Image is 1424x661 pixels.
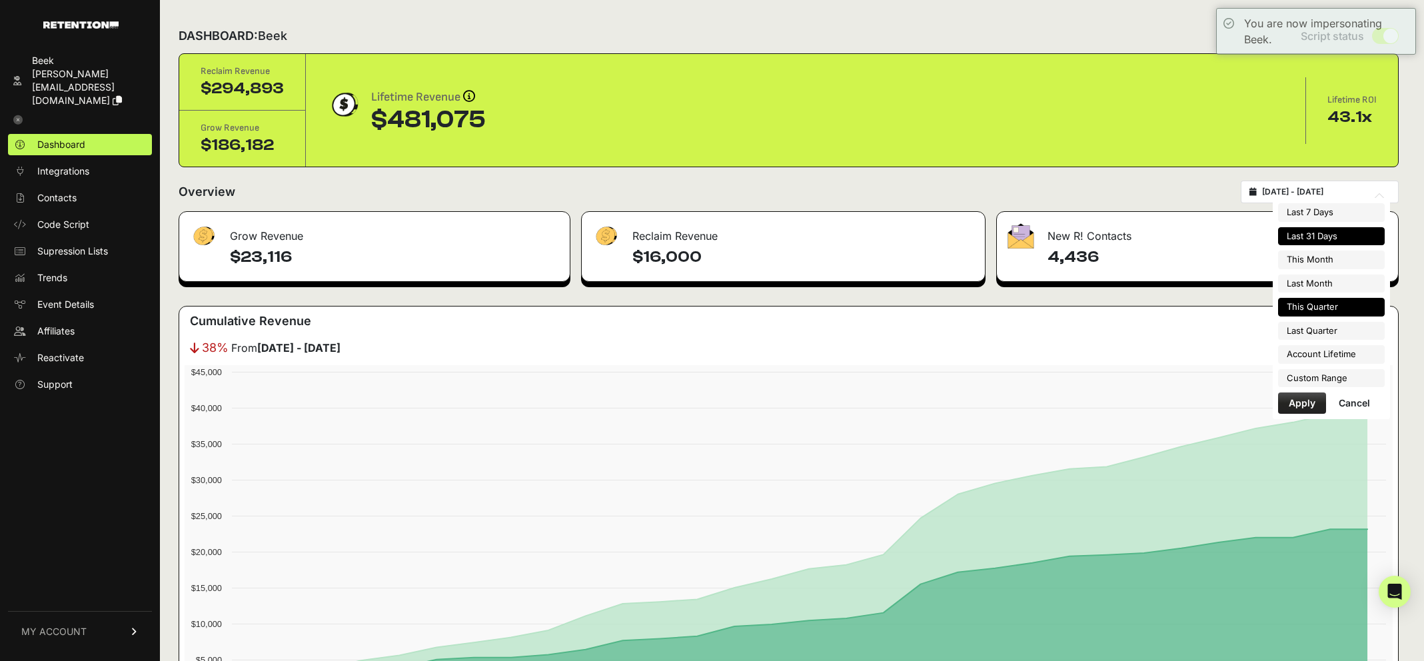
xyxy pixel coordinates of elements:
[8,294,152,315] a: Event Details
[1278,275,1385,293] li: Last Month
[37,378,73,391] span: Support
[191,511,222,521] text: $25,000
[8,374,152,395] a: Support
[8,187,152,209] a: Contacts
[1278,298,1385,317] li: This Quarter
[1327,93,1377,107] div: Lifetime ROI
[37,298,94,311] span: Event Details
[231,340,341,356] span: From
[582,212,984,252] div: Reclaim Revenue
[8,214,152,235] a: Code Script
[201,121,284,135] div: Grow Revenue
[191,619,222,629] text: $10,000
[191,583,222,593] text: $15,000
[1048,247,1387,268] h4: 4,436
[327,88,360,121] img: dollar-coin-05c43ed7efb7bc0c12610022525b4bbbb207c7efeef5aecc26f025e68dcafac9.png
[190,223,217,249] img: fa-dollar-13500eef13a19c4ab2b9ed9ad552e47b0d9fc28b02b83b90ba0e00f96d6372e9.png
[37,351,84,364] span: Reactivate
[37,165,89,178] span: Integrations
[8,267,152,289] a: Trends
[1278,345,1385,364] li: Account Lifetime
[1278,322,1385,340] li: Last Quarter
[37,245,108,258] span: Supression Lists
[201,135,284,156] div: $186,182
[32,68,115,106] span: [PERSON_NAME][EMAIL_ADDRESS][DOMAIN_NAME]
[371,88,486,107] div: Lifetime Revenue
[37,191,77,205] span: Contacts
[1278,227,1385,246] li: Last 31 Days
[1244,15,1409,47] div: You are now impersonating Beek.
[258,29,287,43] span: Beek
[997,212,1398,252] div: New R! Contacts
[8,241,152,262] a: Supression Lists
[191,547,222,557] text: $20,000
[201,65,284,78] div: Reclaim Revenue
[179,212,570,252] div: Grow Revenue
[202,338,229,357] span: 38%
[257,341,341,354] strong: [DATE] - [DATE]
[21,625,87,638] span: MY ACCOUNT
[191,403,222,413] text: $40,000
[230,247,559,268] h4: $23,116
[1278,392,1326,414] button: Apply
[1327,107,1377,128] div: 43.1x
[191,439,222,449] text: $35,000
[8,321,152,342] a: Affiliates
[37,271,67,285] span: Trends
[190,312,311,330] h3: Cumulative Revenue
[1278,251,1385,269] li: This Month
[8,347,152,368] a: Reactivate
[32,54,147,67] div: Beek
[191,367,222,377] text: $45,000
[37,218,89,231] span: Code Script
[592,223,619,249] img: fa-dollar-13500eef13a19c4ab2b9ed9ad552e47b0d9fc28b02b83b90ba0e00f96d6372e9.png
[632,247,974,268] h4: $16,000
[1328,392,1381,414] button: Cancel
[1379,576,1411,608] div: Open Intercom Messenger
[1278,203,1385,222] li: Last 7 Days
[43,21,119,29] img: Retention.com
[8,161,152,182] a: Integrations
[8,611,152,652] a: MY ACCOUNT
[37,138,85,151] span: Dashboard
[8,134,152,155] a: Dashboard
[8,50,152,111] a: Beek [PERSON_NAME][EMAIL_ADDRESS][DOMAIN_NAME]
[37,325,75,338] span: Affiliates
[191,475,222,485] text: $30,000
[1008,223,1034,249] img: fa-envelope-19ae18322b30453b285274b1b8af3d052b27d846a4fbe8435d1a52b978f639a2.png
[179,27,287,45] h2: DASHBOARD:
[201,78,284,99] div: $294,893
[179,183,235,201] h2: Overview
[371,107,486,133] div: $481,075
[1278,369,1385,388] li: Custom Range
